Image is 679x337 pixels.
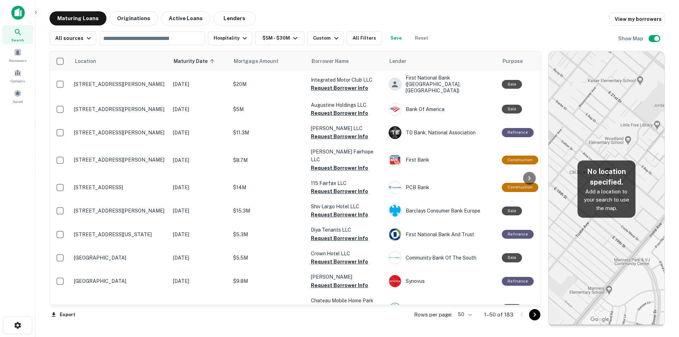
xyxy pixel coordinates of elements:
p: Rows per page: [414,310,452,319]
p: [DATE] [173,129,226,136]
img: capitalize-icon.png [11,6,25,20]
p: $15.3M [233,207,304,215]
div: Community Bank Of The South [389,251,495,264]
p: [STREET_ADDRESS][US_STATE] [74,231,166,238]
img: picture [389,303,401,315]
h6: Show Map [618,35,644,42]
div: Barclays Consumer Bank Europe [389,204,495,217]
div: Prudential Financial [389,302,495,315]
a: Contacts [2,66,33,85]
button: Export [50,309,77,320]
div: 50 [455,309,473,320]
a: Saved [2,87,33,106]
p: $11.3M [233,129,304,136]
p: [PERSON_NAME] [311,273,382,281]
a: View my borrowers [609,13,665,25]
button: Request Borrower Info [311,210,368,219]
th: Maturity Date [169,51,230,71]
p: $14M [233,184,304,191]
p: [STREET_ADDRESS] [74,184,166,191]
p: $20M [233,80,304,88]
p: $9.8M [233,277,304,285]
button: Request Borrower Info [311,164,368,172]
p: [DATE] [173,184,226,191]
p: Add a location to your search to use the map. [583,187,630,212]
button: All sources [50,31,96,45]
div: First Bank [389,154,495,167]
a: Borrowers [2,46,33,65]
div: Sale [502,304,522,313]
p: Diya Tenants LLC [311,226,382,234]
p: [STREET_ADDRESS][PERSON_NAME] [74,81,166,87]
div: Sale [502,207,522,215]
button: Go to next page [529,309,540,320]
p: [DATE] [173,231,226,238]
p: [DATE] [173,254,226,262]
p: [STREET_ADDRESS][PERSON_NAME] [74,208,166,214]
button: Save your search to get updates of matches that match your search criteria. [385,31,407,45]
p: Chateau Mobile Home Park LLC [311,297,382,312]
p: Integrated Motor Club LLC [311,76,382,84]
div: Custom [313,34,340,42]
div: All sources [55,34,93,42]
div: TD Bank, National Association [389,126,495,139]
p: [DATE] [173,105,226,113]
p: 1–50 of 183 [484,310,513,319]
p: T B [391,129,399,136]
p: Crown Hotel LLC [311,250,382,257]
span: Location [75,57,96,65]
p: [GEOGRAPHIC_DATA] [74,278,166,284]
span: Saved [13,99,23,104]
div: First National Bank ([GEOGRAPHIC_DATA], [GEOGRAPHIC_DATA]) [389,75,495,94]
span: Lender [389,57,406,65]
th: Mortgage Amount [230,51,307,71]
button: Maturing Loans [50,11,106,25]
p: [STREET_ADDRESS][PERSON_NAME] [74,129,166,136]
p: $5.3M [233,231,304,238]
p: [GEOGRAPHIC_DATA] [74,255,166,261]
iframe: Chat Widget [644,280,679,314]
span: Search [11,37,24,43]
th: Location [70,51,169,71]
p: [DATE] [173,207,226,215]
p: [DATE] [173,277,226,285]
p: $5.5M [233,254,304,262]
a: Search [2,25,33,44]
button: Custom [307,31,343,45]
span: Borrower Name [312,57,349,65]
p: [DATE] [173,80,226,88]
img: picture [389,181,401,193]
span: Mortgage Amount [234,57,288,65]
p: [DATE] [173,156,226,164]
p: $8.7M [233,156,304,164]
div: Sale [502,80,522,89]
p: Shiv Largo Hotel LLC [311,203,382,210]
div: This loan purpose was for refinancing [502,277,534,286]
button: Request Borrower Info [311,234,368,243]
div: This loan purpose was for construction [502,183,538,192]
button: Lenders [213,11,256,25]
img: picture [389,252,401,264]
img: picture [389,228,401,240]
button: Request Borrower Info [311,84,368,92]
button: Request Borrower Info [311,281,368,290]
div: PCB Bank [389,181,495,194]
div: Synovus [389,275,495,287]
p: [DATE] [173,305,226,313]
p: $14.1M [233,305,304,313]
p: [PERSON_NAME] Fairhope LLC [311,148,382,163]
img: picture [389,103,401,115]
div: Sale [502,105,522,114]
span: Contacts [11,78,25,84]
button: Originations [109,11,158,25]
button: All Filters [347,31,382,45]
img: map-placeholder.webp [549,51,665,327]
span: Borrowers [9,58,26,63]
span: Maturity Date [174,57,217,65]
p: [PERSON_NAME] LLC [311,124,382,132]
th: Borrower Name [307,51,385,71]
